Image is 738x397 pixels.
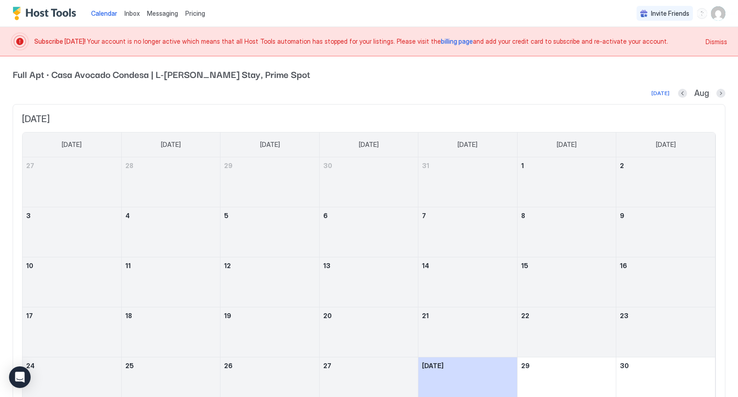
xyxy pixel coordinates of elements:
span: Inbox [124,9,140,17]
a: July 31, 2025 [418,157,517,174]
a: August 9, 2025 [616,207,715,224]
span: Your account is no longer active which means that all Host Tools automation has stopped for your ... [34,37,700,46]
span: 7 [422,212,426,219]
a: Host Tools Logo [13,7,80,20]
a: August 20, 2025 [320,307,418,324]
span: 4 [125,212,130,219]
td: July 31, 2025 [418,157,517,207]
span: 15 [521,262,528,269]
span: Dismiss [706,37,727,46]
td: August 17, 2025 [23,307,121,357]
button: Next month [716,89,725,98]
span: 19 [224,312,231,319]
span: 28 [125,162,133,169]
a: August 15, 2025 [518,257,616,274]
td: August 10, 2025 [23,257,121,307]
a: August 1, 2025 [518,157,616,174]
span: 29 [521,362,530,370]
span: Messaging [147,9,178,17]
td: August 8, 2025 [517,207,616,257]
span: [DATE] [22,114,716,125]
span: Subscribe [DATE]! [34,37,87,45]
span: 23 [620,312,628,319]
span: [DATE] [62,141,82,149]
td: August 4, 2025 [121,207,220,257]
td: August 23, 2025 [616,307,715,357]
a: billing page [441,37,473,45]
div: menu [697,8,707,19]
span: 30 [620,362,629,370]
a: July 29, 2025 [220,157,319,174]
td: August 11, 2025 [121,257,220,307]
a: August 12, 2025 [220,257,319,274]
button: Previous month [678,89,687,98]
a: August 4, 2025 [122,207,220,224]
span: [DATE] [557,141,577,149]
a: August 13, 2025 [320,257,418,274]
td: July 29, 2025 [220,157,319,207]
a: August 3, 2025 [23,207,121,224]
a: August 21, 2025 [418,307,517,324]
span: Pricing [185,9,205,18]
td: August 15, 2025 [517,257,616,307]
span: 22 [521,312,529,319]
td: August 9, 2025 [616,207,715,257]
td: August 19, 2025 [220,307,319,357]
span: 9 [620,212,624,219]
div: [DATE] [651,89,669,97]
a: August 19, 2025 [220,307,319,324]
span: [DATE] [161,141,181,149]
span: 17 [26,312,33,319]
a: August 29, 2025 [518,357,616,374]
td: July 28, 2025 [121,157,220,207]
td: August 3, 2025 [23,207,121,257]
a: July 30, 2025 [320,157,418,174]
a: Tuesday [251,132,289,157]
span: 24 [26,362,35,370]
a: August 30, 2025 [616,357,715,374]
span: 1 [521,162,524,169]
a: August 11, 2025 [122,257,220,274]
td: July 30, 2025 [319,157,418,207]
a: August 6, 2025 [320,207,418,224]
span: [DATE] [359,141,379,149]
a: July 27, 2025 [23,157,121,174]
span: 2 [620,162,624,169]
a: August 16, 2025 [616,257,715,274]
span: 25 [125,362,134,370]
span: [DATE] [422,362,444,370]
td: August 16, 2025 [616,257,715,307]
a: Monday [152,132,190,157]
button: [DATE] [650,88,671,99]
td: August 14, 2025 [418,257,517,307]
span: 5 [224,212,229,219]
td: August 6, 2025 [319,207,418,257]
span: Invite Friends [651,9,689,18]
span: 30 [323,162,332,169]
td: August 22, 2025 [517,307,616,357]
td: August 5, 2025 [220,207,319,257]
span: 12 [224,262,231,269]
span: 6 [323,212,328,219]
td: August 1, 2025 [517,157,616,207]
td: August 2, 2025 [616,157,715,207]
td: August 7, 2025 [418,207,517,257]
span: 8 [521,212,525,219]
a: Saturday [647,132,685,157]
span: 29 [224,162,233,169]
a: August 26, 2025 [220,357,319,374]
a: Calendar [91,9,117,18]
span: [DATE] [458,141,477,149]
span: 11 [125,262,131,269]
a: Inbox [124,9,140,18]
div: Open Intercom Messenger [9,366,31,388]
span: 27 [323,362,331,370]
span: 3 [26,212,31,219]
td: July 27, 2025 [23,157,121,207]
a: August 14, 2025 [418,257,517,274]
a: August 18, 2025 [122,307,220,324]
a: August 2, 2025 [616,157,715,174]
span: 27 [26,162,34,169]
span: [DATE] [656,141,676,149]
